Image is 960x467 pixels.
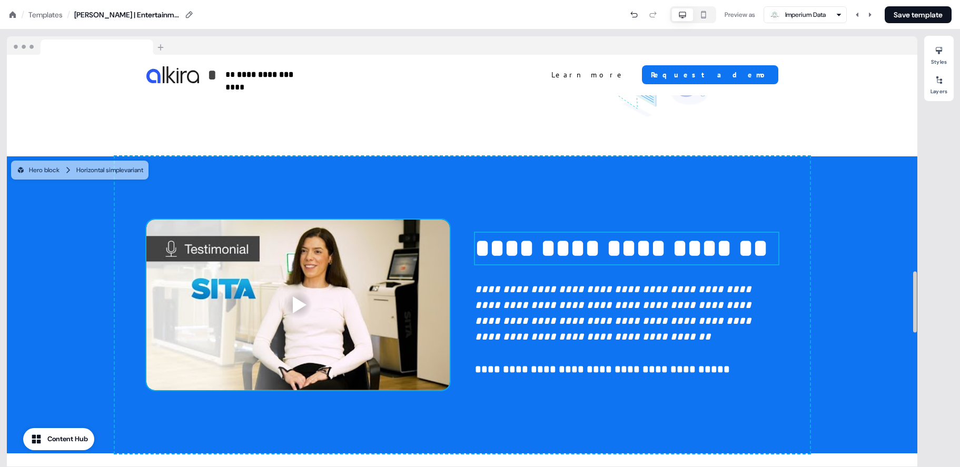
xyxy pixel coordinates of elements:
div: Preview as [725,9,755,20]
div: Horizontal simple variant [76,165,143,175]
div: / [21,9,24,21]
div: / [67,9,70,21]
div: [PERSON_NAME] | Entertainment | Copy [74,9,180,20]
button: Imperium Data [764,6,847,23]
div: Hero block [16,165,60,175]
button: Save template [885,6,952,23]
button: Learn more [543,65,634,84]
button: Styles [924,42,954,65]
button: Layers [924,72,954,95]
a: Templates [28,9,63,20]
div: Imperium Data [785,9,826,20]
div: Content Hub [47,434,88,444]
div: Learn moreRequest a demo [467,65,778,84]
img: Browser topbar [7,36,169,55]
img: Image [146,66,199,83]
button: Request a demo [642,65,778,84]
button: Content Hub [23,428,94,450]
